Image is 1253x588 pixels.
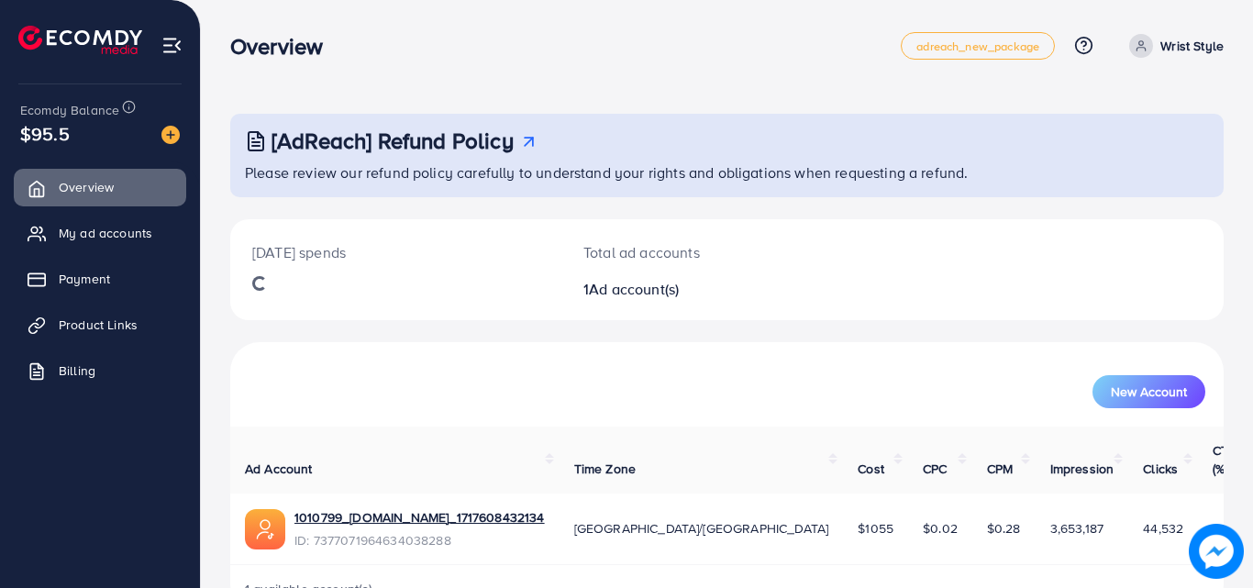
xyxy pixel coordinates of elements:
span: Ecomdy Balance [20,101,119,119]
p: Wrist Style [1160,35,1224,57]
span: Billing [59,361,95,380]
a: Product Links [14,306,186,343]
a: Payment [14,261,186,297]
span: Time Zone [574,460,636,478]
img: image [1189,524,1244,579]
span: $95.5 [20,120,70,147]
button: New Account [1092,375,1205,408]
h2: 1 [583,281,788,298]
p: Please review our refund policy carefully to understand your rights and obligations when requesti... [245,161,1213,183]
span: $1055 [858,519,893,538]
img: logo [18,26,142,54]
span: $0.28 [987,519,1021,538]
img: menu [161,35,183,56]
img: ic-ads-acc.e4c84228.svg [245,509,285,549]
span: CTR (%) [1213,441,1236,478]
span: [GEOGRAPHIC_DATA]/[GEOGRAPHIC_DATA] [574,519,829,538]
a: adreach_new_package [901,32,1055,60]
span: Cost [858,460,884,478]
p: Total ad accounts [583,241,788,263]
a: My ad accounts [14,215,186,251]
a: 1010799_[DOMAIN_NAME]_1717608432134 [294,508,545,527]
h3: [AdReach] Refund Policy [272,128,514,154]
span: Impression [1050,460,1114,478]
img: image [161,126,180,144]
p: [DATE] spends [252,241,539,263]
a: Overview [14,169,186,205]
h3: Overview [230,33,338,60]
span: CPM [987,460,1013,478]
span: CPC [923,460,947,478]
span: Payment [59,270,110,288]
span: New Account [1111,385,1187,398]
span: Clicks [1143,460,1178,478]
span: Overview [59,178,114,196]
span: 3,653,187 [1050,519,1103,538]
span: Ad Account [245,460,313,478]
span: 44,532 [1143,519,1183,538]
a: Wrist Style [1122,34,1224,58]
span: My ad accounts [59,224,152,242]
span: adreach_new_package [916,40,1039,52]
span: ID: 7377071964634038288 [294,531,545,549]
span: Product Links [59,316,138,334]
span: $0.02 [923,519,958,538]
span: Ad account(s) [589,279,679,299]
span: 1.22 [1213,519,1236,538]
a: Billing [14,352,186,389]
